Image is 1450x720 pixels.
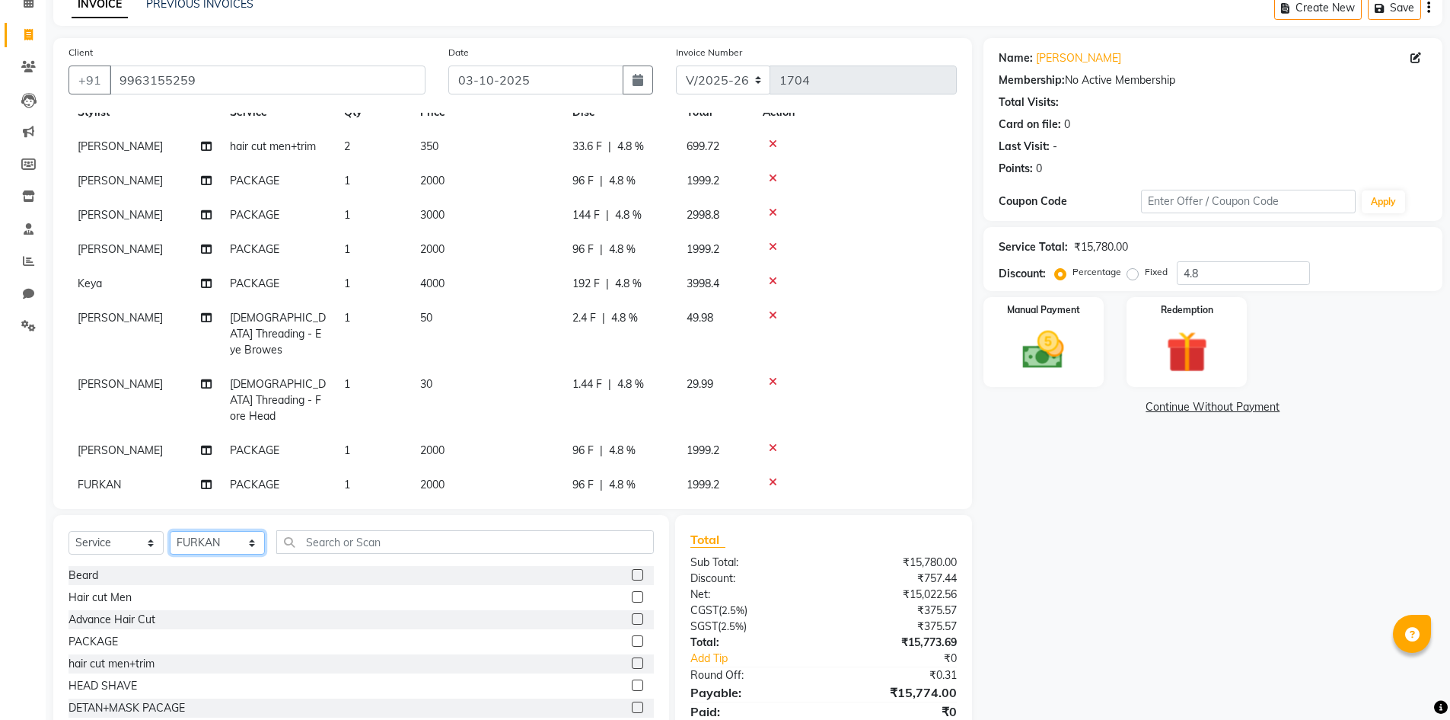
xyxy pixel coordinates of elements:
div: DETAN+MASK PACAGE [69,700,185,716]
a: Continue Without Payment [986,399,1439,415]
span: 30 [420,377,432,391]
div: Discount: [999,266,1046,282]
span: PACKAGE [230,443,279,457]
span: 2.4 F [572,310,596,326]
span: CGST [690,603,719,617]
span: PACKAGE [230,208,279,222]
div: Round Off: [679,667,824,683]
span: 1.44 F [572,376,602,392]
span: 4.8 % [609,173,636,189]
div: ₹375.57 [824,603,968,619]
label: Percentage [1072,265,1121,279]
span: [DEMOGRAPHIC_DATA] Threading - Eye Browes [230,311,326,357]
div: Total: [679,635,824,651]
span: 350 [420,139,438,153]
button: +91 [69,66,111,94]
th: Stylist [69,95,221,130]
span: [PERSON_NAME] [78,443,163,457]
span: [PERSON_NAME] [78,377,163,391]
span: 50 [420,311,432,325]
span: | [602,310,605,326]
div: Hair cut Men [69,590,132,606]
span: Keya [78,277,102,290]
span: | [608,376,611,392]
span: 29.99 [687,377,713,391]
input: Enter Offer / Coupon Code [1141,190,1356,213]
input: Search by Name/Mobile/Email/Code [110,66,425,94]
span: FURKAN [78,478,121,491]
span: 1 [344,174,350,187]
div: Total Visits: [999,94,1059,110]
div: ₹15,780.00 [1074,239,1128,255]
span: 1 [344,443,350,457]
label: Client [69,46,93,59]
span: 4.8 % [615,207,642,223]
button: Apply [1362,190,1405,213]
div: 0 [1064,117,1070,133]
span: 2998.8 [687,208,719,222]
th: Price [411,95,563,130]
span: 1 [344,377,350,391]
span: 4.8 % [609,443,636,459]
span: 1 [344,208,350,222]
span: 1999.2 [687,174,719,187]
span: | [606,207,609,223]
div: Service Total: [999,239,1068,255]
div: ₹15,780.00 [824,555,968,571]
span: 1 [344,242,350,256]
div: hair cut men+trim [69,656,155,672]
span: 4.8 % [617,376,644,392]
span: PACKAGE [230,242,279,256]
label: Date [448,46,469,59]
span: 96 F [572,477,594,493]
label: Fixed [1145,265,1168,279]
div: Name: [999,50,1033,66]
span: 1999.2 [687,242,719,256]
div: Last Visit: [999,139,1050,155]
span: [PERSON_NAME] [78,208,163,222]
div: ( ) [679,603,824,619]
img: _gift.svg [1153,326,1221,378]
div: Discount: [679,571,824,587]
span: 4.8 % [617,139,644,155]
div: Beard [69,568,98,584]
th: Qty [335,95,411,130]
span: [DEMOGRAPHIC_DATA] Threading - Fore Head [230,377,326,423]
span: PACKAGE [230,277,279,290]
span: 2.5% [722,604,744,616]
span: [PERSON_NAME] [78,174,163,187]
span: 3000 [420,208,445,222]
div: Points: [999,161,1033,177]
a: [PERSON_NAME] [1036,50,1121,66]
div: No Active Membership [999,72,1427,88]
th: Total [677,95,754,130]
div: ₹0 [848,651,968,667]
th: Service [221,95,335,130]
span: PACKAGE [230,174,279,187]
span: | [600,477,603,493]
span: | [600,173,603,189]
div: Sub Total: [679,555,824,571]
span: | [608,139,611,155]
span: | [606,276,609,292]
span: [PERSON_NAME] [78,242,163,256]
label: Redemption [1161,303,1213,317]
span: 699.72 [687,139,719,153]
div: ₹15,773.69 [824,635,968,651]
input: Search or Scan [276,530,654,554]
span: 4.8 % [615,276,642,292]
th: Disc [563,95,677,130]
div: Membership: [999,72,1065,88]
span: | [600,443,603,459]
div: ₹757.44 [824,571,968,587]
div: ₹15,774.00 [824,683,968,702]
div: Payable: [679,683,824,702]
div: Advance Hair Cut [69,612,155,628]
span: 2000 [420,443,445,457]
span: 1999.2 [687,478,719,491]
span: Total [690,532,725,548]
img: _cash.svg [1009,326,1077,374]
span: 1 [344,311,350,325]
span: 4.8 % [609,477,636,493]
div: HEAD SHAVE [69,678,137,694]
